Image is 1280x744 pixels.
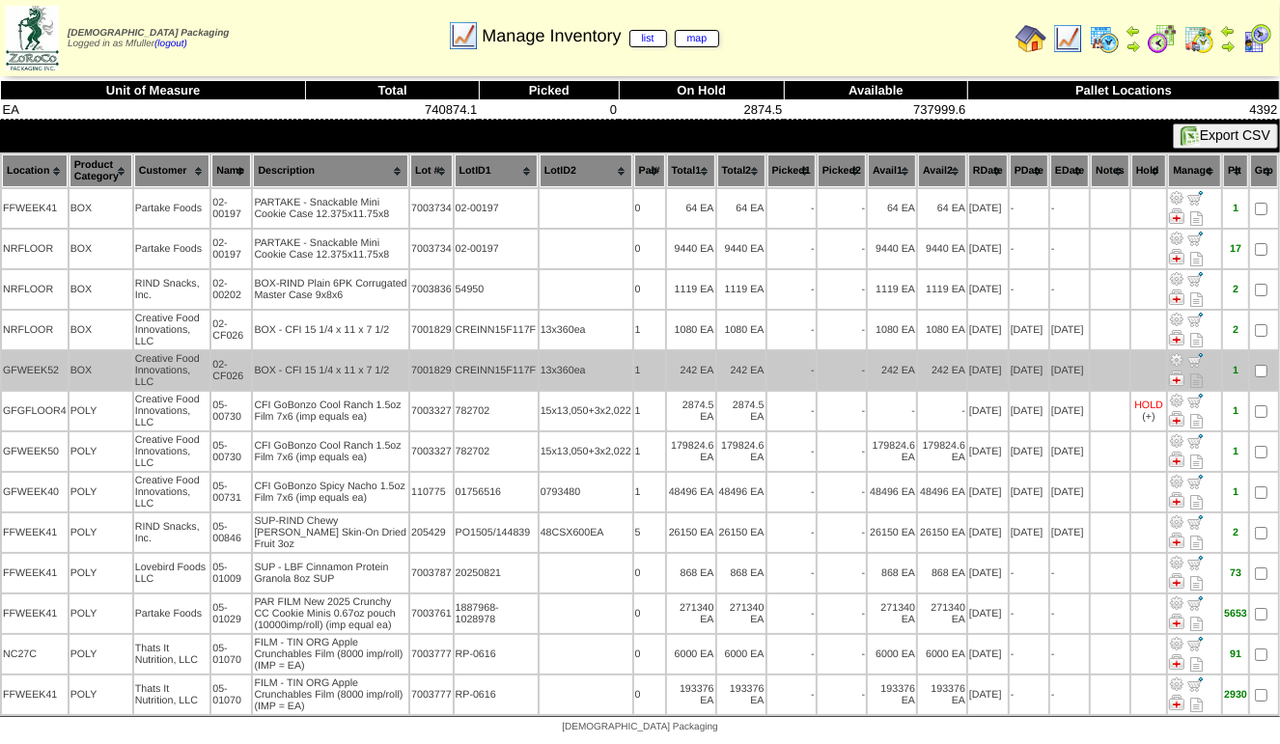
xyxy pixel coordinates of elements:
[410,392,453,430] td: 7003327
[1169,695,1184,710] img: Manage Hold
[1169,555,1184,570] img: Adjust
[1187,190,1203,206] img: Move
[1190,292,1203,307] i: Note
[455,351,538,390] td: CREINN15F117F
[1169,208,1184,224] img: Manage Hold
[818,432,866,471] td: -
[134,513,210,552] td: RIND Snacks, Inc.
[2,189,68,228] td: FFWEEK41
[634,392,665,430] td: 1
[154,39,187,49] a: (logout)
[482,26,719,46] span: Manage Inventory
[868,189,916,228] td: 64 EA
[968,554,1008,592] td: [DATE]
[1181,126,1200,146] img: excel.gif
[818,392,866,430] td: -
[1190,455,1203,469] i: Note
[818,230,866,268] td: -
[253,351,408,390] td: BOX - CFI 15 1/4 x 11 x 7 1/2
[1169,614,1184,629] img: Manage Hold
[211,270,251,309] td: 02-00202
[410,351,453,390] td: 7001829
[134,432,210,471] td: Creative Food Innovations, LLC
[2,473,68,511] td: GFWEEK40
[1169,654,1184,670] img: Manage Hold
[2,311,68,349] td: NRFLOOR
[410,473,453,511] td: 110775
[1131,154,1167,187] th: Hold
[717,351,765,390] td: 242 EA
[253,270,408,309] td: BOX-RIND Plain 6PK Corrugated Master Case 9x8x6
[1010,432,1048,471] td: [DATE]
[667,154,715,187] th: Total1
[968,351,1008,390] td: [DATE]
[2,392,68,430] td: GFGFLOOR4
[818,154,866,187] th: Picked2
[1187,676,1203,692] img: Move
[868,230,916,268] td: 9440 EA
[68,28,229,49] span: Logged in as Mfuller
[634,554,665,592] td: 0
[717,513,765,552] td: 26150 EA
[479,81,619,100] th: Picked
[1169,393,1184,408] img: Adjust
[1169,411,1184,427] img: Manage Hold
[1010,154,1048,187] th: PDate
[2,230,68,268] td: NRFLOOR
[918,189,966,228] td: 64 EA
[667,189,715,228] td: 64 EA
[1169,312,1184,327] img: Adjust
[1169,371,1184,386] img: Manage Hold
[1187,595,1203,611] img: Move
[968,432,1008,471] td: [DATE]
[1050,189,1089,228] td: -
[2,351,68,390] td: GFWEEK52
[767,311,816,349] td: -
[253,513,408,552] td: SUP-RIND Chewy [PERSON_NAME] Skin-On Dried Fruit 3oz
[211,311,251,349] td: 02-CF026
[253,189,408,228] td: PARTAKE - Snackable Mini Cookie Case 12.375x11.75x8
[1224,567,1247,579] div: 73
[1183,23,1214,54] img: calendarinout.gif
[2,270,68,309] td: NRFLOOR
[767,189,816,228] td: -
[1187,555,1203,570] img: Move
[540,432,632,471] td: 15x13,050+3x2,022
[868,513,916,552] td: 26150 EA
[455,392,538,430] td: 782702
[253,594,408,633] td: PAR FILM New 2025 Crunchy CC Cookie Minis 0.67oz pouch (10000imp/roll) (imp equal ea)
[410,154,453,187] th: Lot #
[134,154,210,187] th: Customer
[634,230,665,268] td: 0
[767,392,816,430] td: -
[1010,554,1048,592] td: -
[70,392,132,430] td: POLY
[1050,392,1089,430] td: [DATE]
[767,351,816,390] td: -
[784,81,967,100] th: Available
[619,100,784,120] td: 2874.5
[634,154,665,187] th: Pal#
[68,28,229,39] span: [DEMOGRAPHIC_DATA] Packaging
[1169,271,1184,287] img: Adjust
[1143,411,1155,423] div: (+)
[1190,252,1203,266] i: Note
[818,473,866,511] td: -
[667,230,715,268] td: 9440 EA
[455,311,538,349] td: CREINN15F117F
[1169,474,1184,489] img: Adjust
[1190,576,1203,591] i: Note
[410,513,453,552] td: 205429
[410,554,453,592] td: 7003787
[1169,595,1184,611] img: Adjust
[211,189,251,228] td: 02-00197
[1126,23,1141,39] img: arrowleft.gif
[1169,492,1184,508] img: Manage Hold
[868,554,916,592] td: 868 EA
[1169,190,1184,206] img: Adjust
[717,270,765,309] td: 1119 EA
[634,311,665,349] td: 1
[1224,243,1247,255] div: 17
[455,554,538,592] td: 20250821
[767,473,816,511] td: -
